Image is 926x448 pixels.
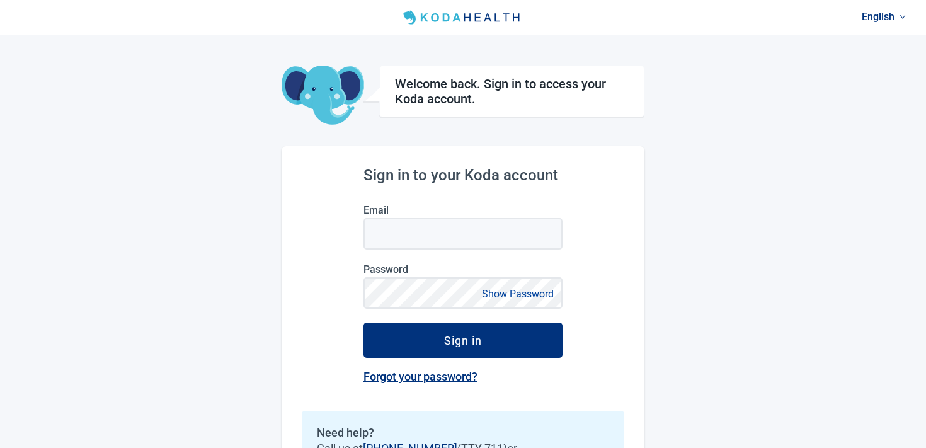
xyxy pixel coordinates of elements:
[900,14,906,20] span: down
[282,66,364,126] img: Koda Elephant
[363,323,563,358] button: Sign in
[478,285,557,302] button: Show Password
[444,334,482,347] div: Sign in
[395,76,629,106] h1: Welcome back. Sign in to access your Koda account.
[857,6,911,27] a: Current language: English
[398,8,528,28] img: Koda Health
[363,166,563,184] h2: Sign in to your Koda account
[363,263,563,275] label: Password
[363,204,563,216] label: Email
[363,370,477,383] a: Forgot your password?
[317,426,609,439] h2: Need help?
